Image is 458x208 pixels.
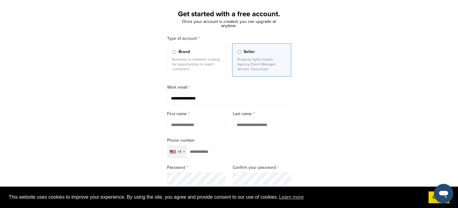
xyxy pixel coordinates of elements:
div: +1 [178,150,181,154]
span: Seller [244,49,255,55]
input: Seller Property rights holder, Agency, Event Manager, Vendor, Consultant [237,50,241,54]
input: Brand Business or marketer looking for opportunities to reach customers [172,50,176,54]
label: First name [167,111,226,117]
span: This website uses cookies to improve your experience. By using the site, you agree and provide co... [9,193,424,202]
h1: Get started with a free account. [160,9,298,20]
label: Type of account [167,35,291,42]
label: Password [167,164,226,171]
label: Phone number [167,137,291,144]
a: learn more about cookies [278,193,305,202]
span: Brand [179,49,190,55]
label: Confirm your password [233,164,291,171]
span: Once your account is created, you can upgrade at anytime. [182,19,276,28]
a: dismiss cookie message [428,191,449,203]
label: Work email [167,84,291,91]
iframe: Button to launch messaging window [434,184,453,203]
label: Last name [233,111,291,117]
p: Property rights holder, Agency, Event Manager, Vendor, Consultant [237,57,286,71]
p: Business or marketer looking for opportunities to reach customers [172,57,221,71]
div: Selected country [167,146,187,158]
